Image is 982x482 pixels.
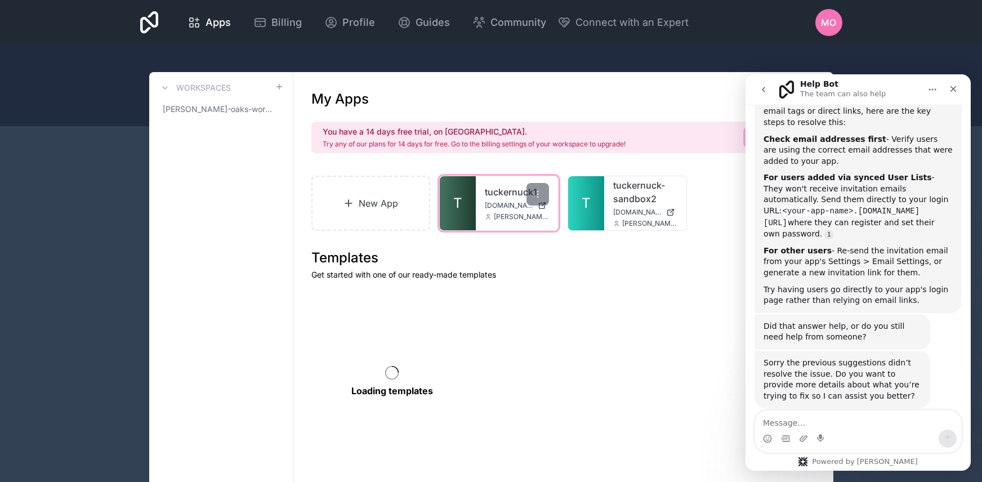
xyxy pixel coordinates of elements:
a: New App [311,176,431,231]
span: Community [490,15,546,30]
a: Start free trial [743,127,809,148]
span: Apps [206,15,231,30]
h3: Workspaces [176,82,231,93]
span: Connect with an Expert [575,15,689,30]
span: T [582,194,591,212]
p: Get started with one of our ready-made templates [311,269,815,280]
a: Profile [315,10,384,35]
span: Profile [342,15,375,30]
span: [DOMAIN_NAME] [485,201,533,210]
a: [DOMAIN_NAME] [613,208,677,217]
h1: Templates [311,249,815,267]
a: Guides [389,10,459,35]
span: T [453,194,462,212]
span: MO [821,16,836,29]
span: [DOMAIN_NAME] [613,208,662,217]
a: tuckernuck1 [485,185,549,199]
a: T [568,176,604,230]
span: Guides [416,15,450,30]
span: [PERSON_NAME][EMAIL_ADDRESS][DOMAIN_NAME] [494,212,549,221]
a: [DOMAIN_NAME] [485,201,549,210]
a: T [440,176,476,230]
a: Billing [244,10,311,35]
a: Workspaces [158,81,231,95]
span: [PERSON_NAME][EMAIL_ADDRESS][DOMAIN_NAME] [622,219,677,228]
p: Loading templates [351,384,433,398]
a: Community [463,10,555,35]
a: [PERSON_NAME]-oaks-workspace [158,99,284,119]
h2: You have a 14 days free trial, on [GEOGRAPHIC_DATA]. [323,126,626,137]
a: tuckernuck-sandbox2 [613,178,677,206]
p: Try any of our plans for 14 days for free. Go to the billing settings of your workspace to upgrade! [323,140,626,149]
iframe: Intercom live chat [746,74,971,471]
span: [PERSON_NAME]-oaks-workspace [163,104,275,115]
h1: My Apps [311,90,369,108]
a: Apps [178,10,240,35]
button: Connect with an Expert [557,15,689,30]
span: Billing [271,15,302,30]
